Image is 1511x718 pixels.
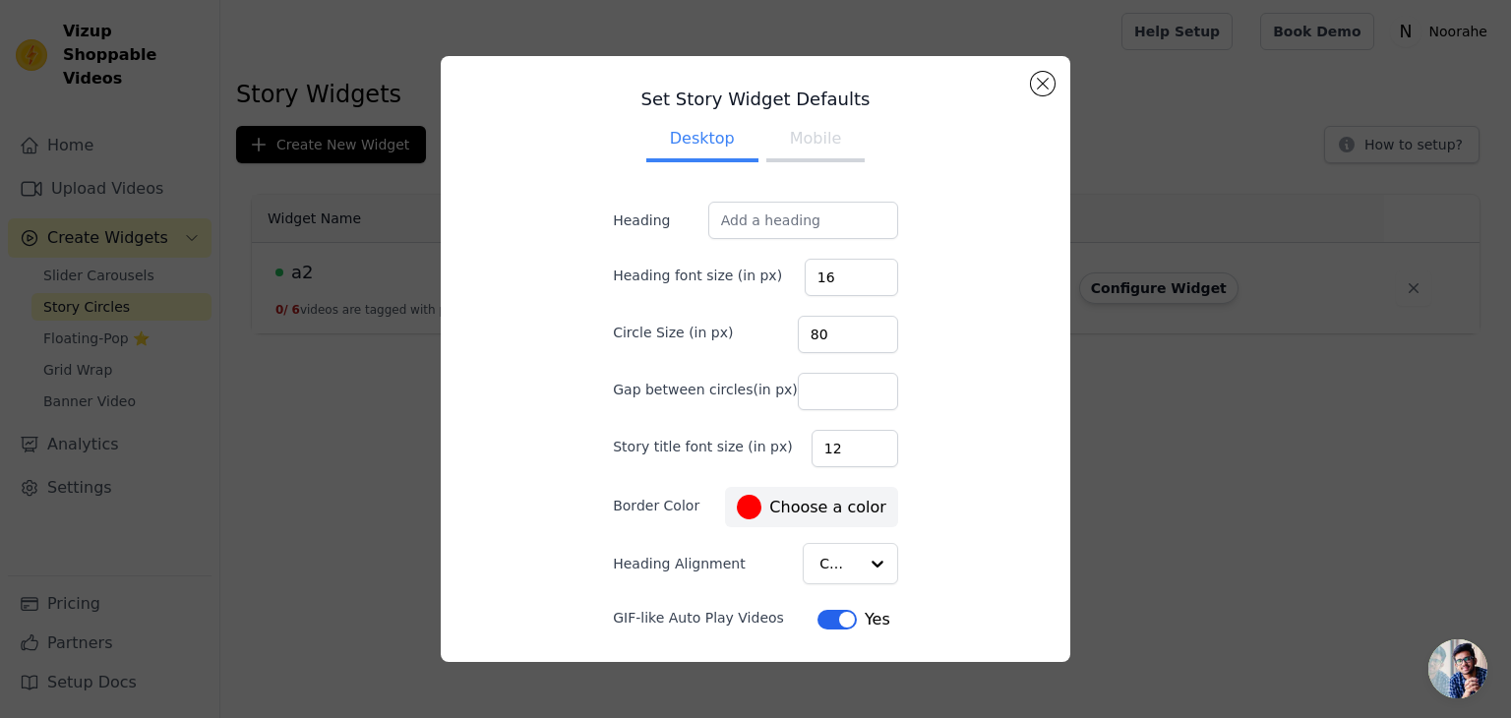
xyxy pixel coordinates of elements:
[613,266,782,285] label: Heading font size (in px)
[613,437,792,456] label: Story title font size (in px)
[613,323,733,342] label: Circle Size (in px)
[613,210,708,230] label: Heading
[613,380,798,399] label: Gap between circles(in px)
[646,119,758,162] button: Desktop
[1428,639,1487,698] a: Open chat
[1031,72,1055,95] button: Close modal
[613,554,749,573] label: Heading Alignment
[865,608,890,631] span: Yes
[613,496,699,515] label: Border Color
[613,608,784,628] label: GIF-like Auto Play Videos
[708,202,898,239] input: Add a heading
[581,88,930,111] h3: Set Story Widget Defaults
[766,119,865,162] button: Mobile
[737,495,885,519] label: Choose a color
